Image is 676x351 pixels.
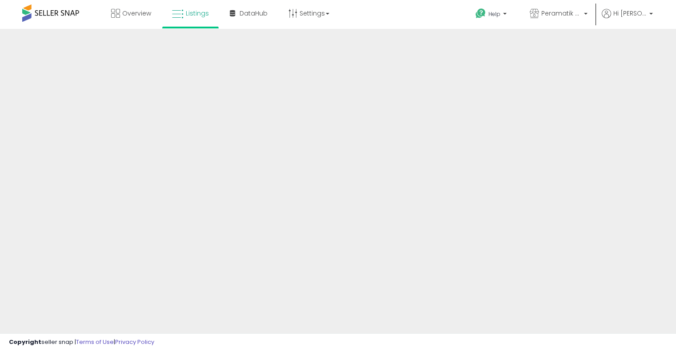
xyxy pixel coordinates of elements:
span: Overview [122,9,151,18]
strong: Copyright [9,338,41,346]
span: Peramatik Goods Ltd US [541,9,581,18]
i: Get Help [475,8,486,19]
span: Help [488,10,500,18]
span: Hi [PERSON_NAME] [613,9,647,18]
div: seller snap | | [9,338,154,347]
a: Privacy Policy [115,338,154,346]
a: Hi [PERSON_NAME] [602,9,653,29]
span: Listings [186,9,209,18]
a: Help [468,1,516,29]
span: DataHub [240,9,268,18]
a: Terms of Use [76,338,114,346]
